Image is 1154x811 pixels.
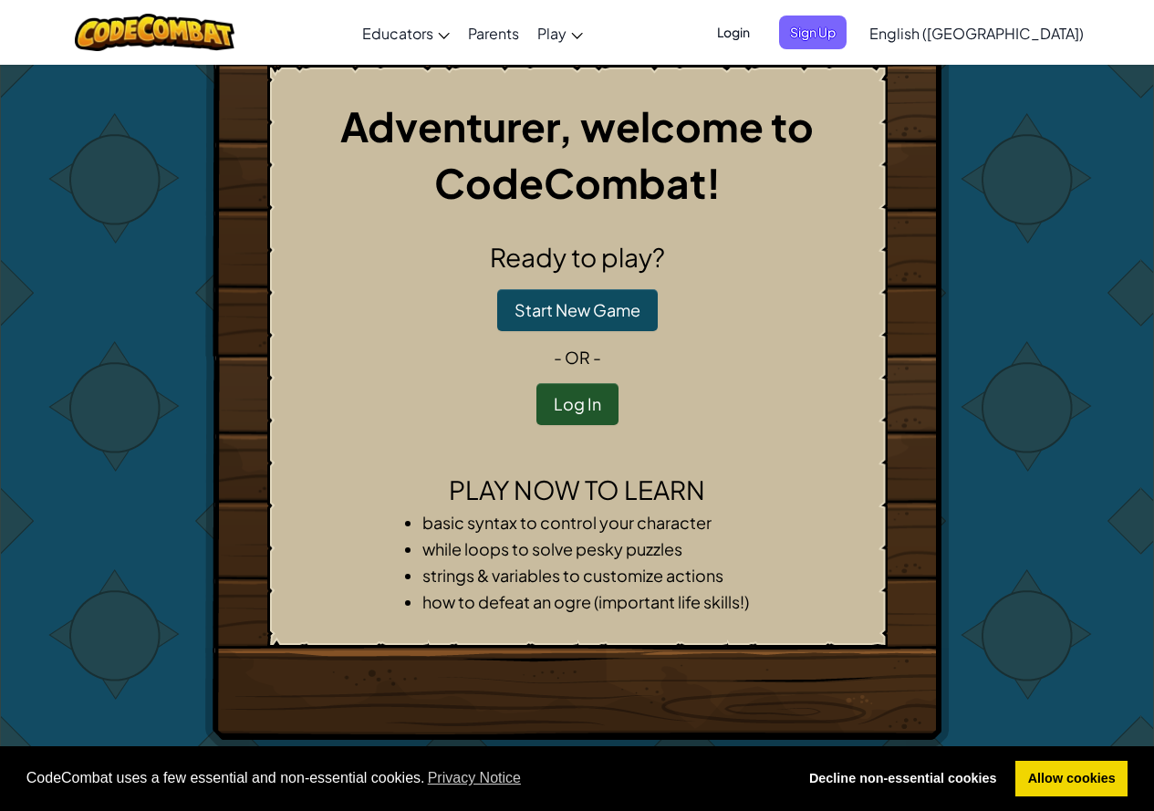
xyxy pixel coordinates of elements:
a: allow cookies [1015,761,1128,797]
span: Educators [362,24,433,43]
a: Parents [459,8,528,57]
button: Sign Up [779,16,847,49]
a: Play [528,8,592,57]
h2: Ready to play? [283,238,872,276]
h1: Adventurer, welcome to CodeCombat! [283,98,872,211]
a: learn more about cookies [425,764,525,792]
a: English ([GEOGRAPHIC_DATA]) [860,8,1093,57]
a: deny cookies [796,761,1009,797]
li: how to defeat an ogre (important life skills!) [422,588,769,615]
a: Educators [353,8,459,57]
li: strings & variables to customize actions [422,562,769,588]
span: English ([GEOGRAPHIC_DATA]) [869,24,1084,43]
button: Start New Game [497,289,658,331]
span: - [590,347,601,368]
h2: Play now to learn [283,471,872,509]
img: CodeCombat logo [75,14,234,51]
li: while loops to solve pesky puzzles [422,535,769,562]
span: - [554,347,565,368]
span: Play [537,24,567,43]
span: CodeCombat uses a few essential and non-essential cookies. [26,764,783,792]
span: or [565,347,590,368]
button: Login [706,16,761,49]
li: basic syntax to control your character [422,509,769,535]
button: Log In [536,383,619,425]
